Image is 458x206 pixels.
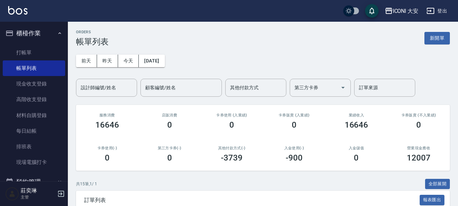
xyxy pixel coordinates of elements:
h2: 卡券販賣 (入業績) [271,113,317,117]
h2: 入金儲值 [333,146,380,150]
h3: 0 [105,153,110,163]
h3: 16646 [95,120,119,130]
h3: 0 [416,120,421,130]
button: 報表匯出 [420,195,445,205]
button: 全部展開 [425,179,450,189]
span: 訂單列表 [84,197,420,204]
a: 材料自購登錄 [3,108,65,123]
a: 新開單 [424,35,450,41]
button: 今天 [118,55,139,67]
h3: 0 [292,120,297,130]
img: Person [5,187,19,201]
button: Open [338,82,348,93]
h2: 其他付款方式(-) [209,146,255,150]
div: ICONI 大安 [393,7,419,15]
p: 共 15 筆, 1 / 1 [76,181,97,187]
a: 帳單列表 [3,60,65,76]
button: 櫃檯作業 [3,24,65,42]
h2: ORDERS [76,30,109,34]
h3: 0 [354,153,359,163]
button: 預約管理 [3,173,65,191]
h2: 營業現金應收 [396,146,442,150]
a: 每日結帳 [3,123,65,139]
button: 昨天 [97,55,118,67]
a: 排班表 [3,139,65,154]
h3: 12007 [407,153,431,163]
img: Logo [8,6,27,15]
h3: -3739 [221,153,243,163]
p: 主管 [21,194,55,200]
h3: -900 [286,153,303,163]
h2: 卡券使用 (入業績) [209,113,255,117]
h3: 0 [229,120,234,130]
button: save [365,4,379,18]
h3: 帳單列表 [76,37,109,46]
button: 前天 [76,55,97,67]
h2: 業績收入 [333,113,380,117]
h3: 16646 [345,120,368,130]
button: ICONI 大安 [382,4,421,18]
h2: 卡券販賣 (不入業績) [396,113,442,117]
button: 登出 [424,5,450,17]
a: 打帳單 [3,45,65,60]
a: 報表匯出 [420,196,445,203]
h3: 服務消費 [84,113,130,117]
a: 現金收支登錄 [3,76,65,92]
h2: 入金使用(-) [271,146,317,150]
h2: 卡券使用(-) [84,146,130,150]
button: [DATE] [139,55,165,67]
a: 現場電腦打卡 [3,154,65,170]
button: 新開單 [424,32,450,44]
h2: 店販消費 [147,113,193,117]
h3: 0 [167,120,172,130]
h3: 0 [167,153,172,163]
a: 高階收支登錄 [3,92,65,107]
h5: 莊奕琳 [21,187,55,194]
h2: 第三方卡券(-) [147,146,193,150]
